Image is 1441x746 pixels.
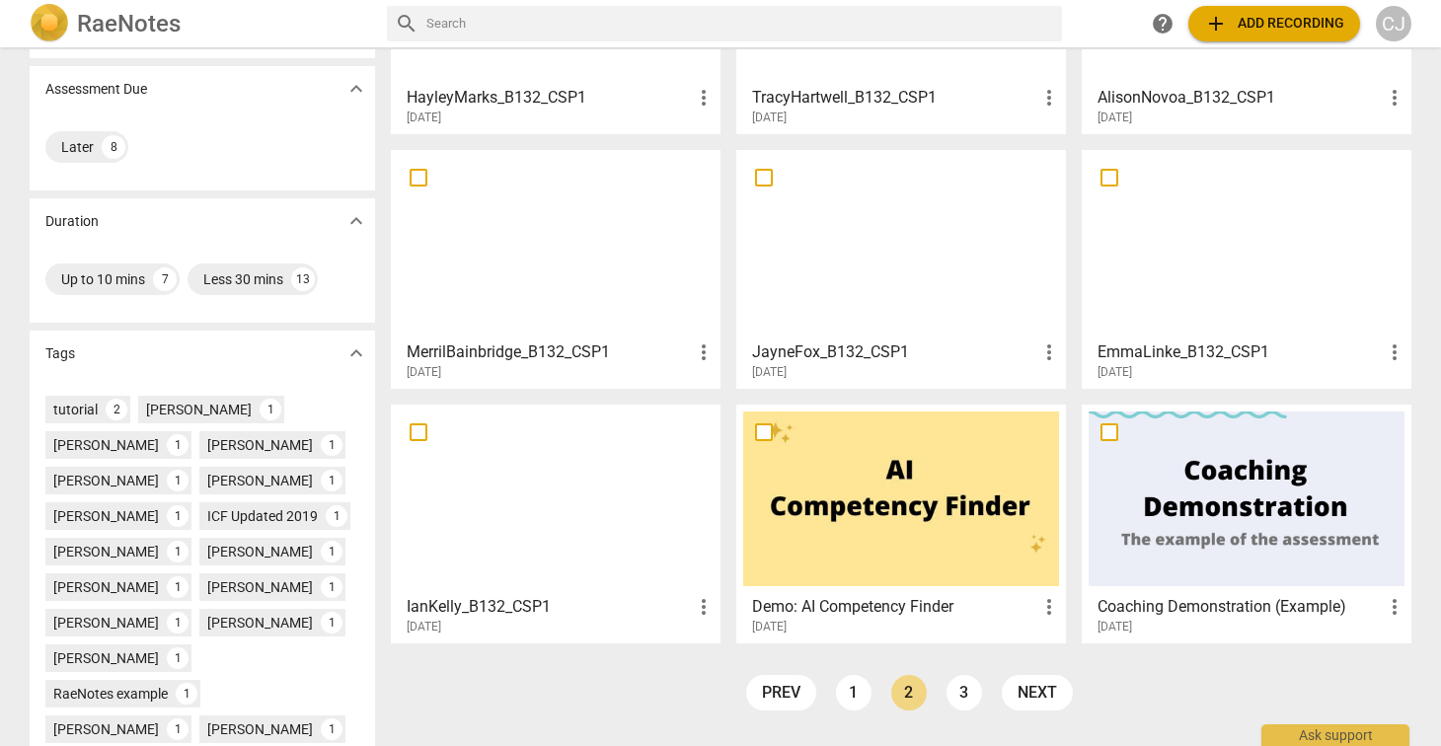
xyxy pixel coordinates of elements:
[30,4,371,43] a: LogoRaeNotes
[746,675,816,710] a: prev
[752,619,787,635] span: [DATE]
[1376,6,1411,41] button: CJ
[398,411,714,634] a: IanKelly_B132_CSP1[DATE]
[53,435,159,455] div: [PERSON_NAME]
[61,137,94,157] div: Later
[167,576,189,598] div: 1
[1098,619,1132,635] span: [DATE]
[395,12,418,36] span: search
[752,340,1037,364] h3: JayneFox_B132_CSP1
[407,364,441,381] span: [DATE]
[176,683,197,705] div: 1
[1151,12,1175,36] span: help
[291,267,315,291] div: 13
[891,675,927,710] a: Page 2 is your current page
[321,576,342,598] div: 1
[341,74,371,104] button: Show more
[1383,86,1406,110] span: more_vert
[167,470,189,491] div: 1
[53,506,159,526] div: [PERSON_NAME]
[407,110,441,126] span: [DATE]
[153,267,177,291] div: 7
[53,471,159,490] div: [PERSON_NAME]
[207,613,313,633] div: [PERSON_NAME]
[692,340,716,364] span: more_vert
[146,400,252,419] div: [PERSON_NAME]
[1098,340,1383,364] h3: EmmaLinke_B132_CSP1
[743,411,1059,634] a: Demo: AI Competency Finder[DATE]
[752,86,1037,110] h3: TracyHartwell_B132_CSP1
[1204,12,1228,36] span: add
[30,4,69,43] img: Logo
[752,110,787,126] span: [DATE]
[167,541,189,562] div: 1
[1037,595,1061,619] span: more_vert
[752,364,787,381] span: [DATE]
[692,86,716,110] span: more_vert
[947,675,982,710] a: Page 3
[53,577,159,597] div: [PERSON_NAME]
[167,612,189,634] div: 1
[1261,724,1409,746] div: Ask support
[102,135,125,159] div: 8
[407,595,692,619] h3: IanKelly_B132_CSP1
[1188,6,1360,41] button: Upload
[207,435,313,455] div: [PERSON_NAME]
[77,10,181,37] h2: RaeNotes
[407,86,692,110] h3: HayleyMarks_B132_CSP1
[167,647,189,669] div: 1
[1383,340,1406,364] span: more_vert
[45,343,75,364] p: Tags
[321,612,342,634] div: 1
[1098,110,1132,126] span: [DATE]
[344,209,368,233] span: expand_more
[167,434,189,456] div: 1
[341,338,371,368] button: Show more
[326,505,347,527] div: 1
[45,79,147,100] p: Assessment Due
[321,718,342,740] div: 1
[53,400,98,419] div: tutorial
[207,719,313,739] div: [PERSON_NAME]
[1145,6,1180,41] a: Help
[344,341,368,365] span: expand_more
[836,675,872,710] a: Page 1
[260,399,281,420] div: 1
[407,340,692,364] h3: MerrilBainbridge_B132_CSP1
[1383,595,1406,619] span: more_vert
[752,595,1037,619] h3: Demo: AI Competency Finder
[321,470,342,491] div: 1
[398,157,714,380] a: MerrilBainbridge_B132_CSP1[DATE]
[53,542,159,561] div: [PERSON_NAME]
[1089,411,1404,634] a: Coaching Demonstration (Example)[DATE]
[1089,157,1404,380] a: EmmaLinke_B132_CSP1[DATE]
[106,399,127,420] div: 2
[61,269,145,289] div: Up to 10 mins
[203,269,283,289] div: Less 30 mins
[1002,675,1073,710] a: next
[207,542,313,561] div: [PERSON_NAME]
[321,541,342,562] div: 1
[53,648,159,668] div: [PERSON_NAME]
[207,506,318,526] div: ICF Updated 2019
[341,206,371,236] button: Show more
[1037,340,1061,364] span: more_vert
[692,595,716,619] span: more_vert
[207,577,313,597] div: [PERSON_NAME]
[167,505,189,527] div: 1
[1098,364,1132,381] span: [DATE]
[743,157,1059,380] a: JayneFox_B132_CSP1[DATE]
[207,471,313,490] div: [PERSON_NAME]
[1098,86,1383,110] h3: AlisonNovoa_B132_CSP1
[45,211,99,232] p: Duration
[53,719,159,739] div: [PERSON_NAME]
[321,434,342,456] div: 1
[426,8,1054,39] input: Search
[53,613,159,633] div: [PERSON_NAME]
[1037,86,1061,110] span: more_vert
[344,77,368,101] span: expand_more
[53,684,168,704] div: RaeNotes example
[167,718,189,740] div: 1
[1204,12,1344,36] span: Add recording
